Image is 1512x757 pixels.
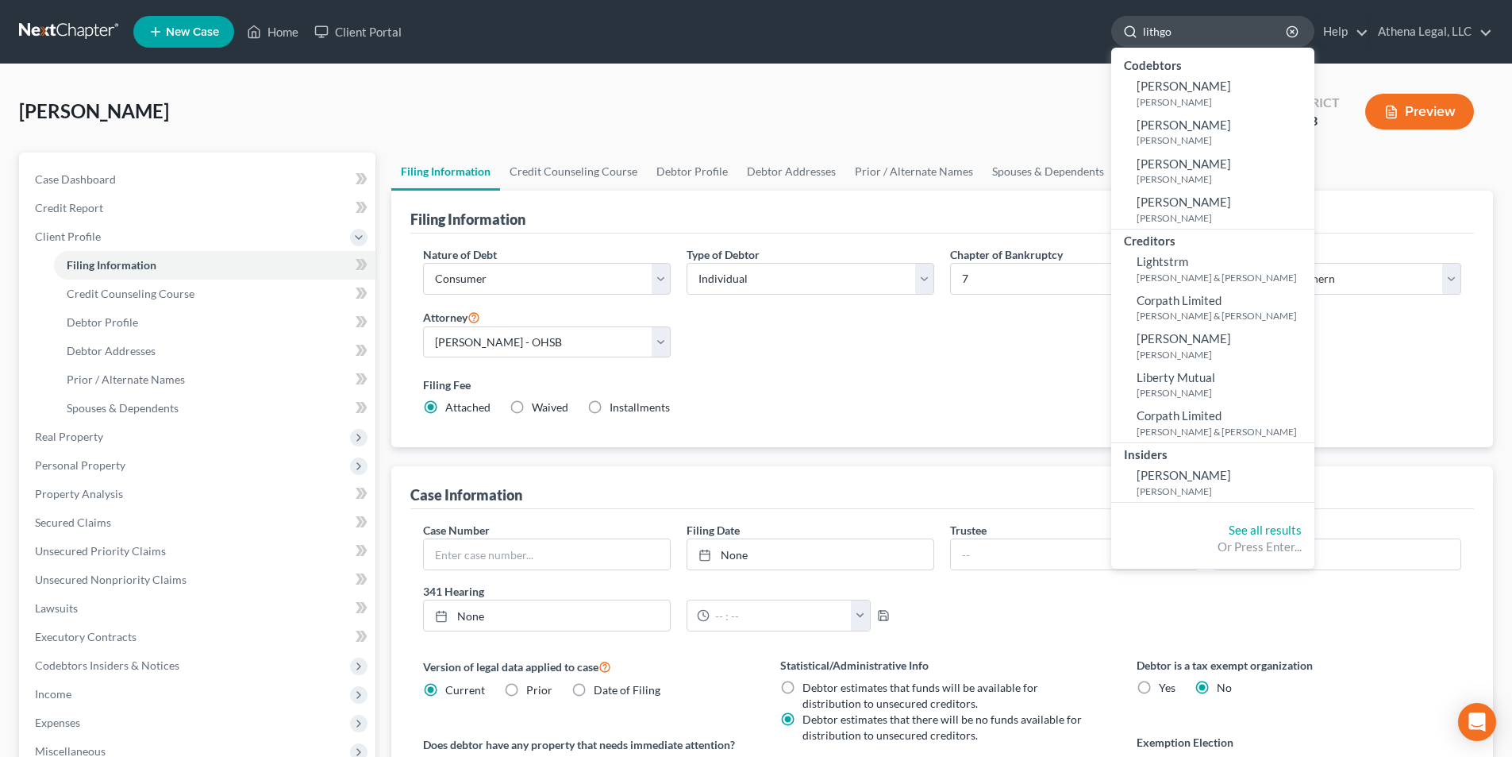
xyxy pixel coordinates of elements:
[35,687,71,701] span: Income
[445,683,485,697] span: Current
[22,623,375,651] a: Executory Contracts
[687,246,760,263] label: Type of Debtor
[647,153,737,191] a: Debtor Profile
[35,516,111,529] span: Secured Claims
[22,480,375,508] a: Property Analysis
[1137,386,1310,400] small: [PERSON_NAME]
[35,659,179,672] span: Codebtors Insiders & Notices
[19,99,169,122] span: [PERSON_NAME]
[1137,293,1222,307] span: Corpath Limited
[532,400,568,414] span: Waived
[54,251,375,280] a: Filing Information
[35,201,103,214] span: Credit Report
[1111,54,1314,74] div: Codebtors
[22,508,375,537] a: Secured Claims
[1137,79,1231,93] span: [PERSON_NAME]
[423,307,480,326] label: Attorney
[737,153,845,191] a: Debtor Addresses
[410,485,522,504] div: Case Information
[1111,113,1314,152] a: [PERSON_NAME][PERSON_NAME]
[35,172,116,186] span: Case Dashboard
[1111,443,1314,463] div: Insiders
[423,522,490,539] label: Case Number
[54,365,375,394] a: Prior / Alternate Names
[1137,657,1461,674] label: Debtor is a tax exempt organization
[1137,133,1310,147] small: [PERSON_NAME]
[22,537,375,566] a: Unsecured Priority Claims
[1111,365,1314,404] a: Liberty Mutual[PERSON_NAME]
[1124,539,1302,555] div: Or Press Enter...
[802,681,1038,710] span: Debtor estimates that funds will be available for distribution to unsecured creditors.
[423,246,497,263] label: Nature of Debt
[54,337,375,365] a: Debtor Addresses
[1137,95,1310,109] small: [PERSON_NAME]
[1137,408,1222,423] span: Corpath Limited
[67,287,194,300] span: Credit Counseling Course
[54,280,375,308] a: Credit Counseling Course
[1111,463,1314,502] a: [PERSON_NAME][PERSON_NAME]
[1111,152,1314,191] a: [PERSON_NAME][PERSON_NAME]
[35,458,125,472] span: Personal Property
[1137,309,1310,322] small: [PERSON_NAME] & [PERSON_NAME]
[1137,485,1310,498] small: [PERSON_NAME]
[22,194,375,222] a: Credit Report
[1137,348,1310,361] small: [PERSON_NAME]
[1137,425,1310,438] small: [PERSON_NAME] & [PERSON_NAME]
[35,487,123,500] span: Property Analysis
[35,630,137,643] span: Executory Contracts
[687,522,740,539] label: Filing Date
[1111,230,1314,249] div: Creditors
[445,400,491,414] span: Attached
[1137,370,1215,384] span: Liberty Mutual
[500,153,647,191] a: Credit Counseling Course
[983,153,1114,191] a: Spouses & Dependents
[610,400,670,414] span: Installments
[35,430,103,443] span: Real Property
[67,315,138,329] span: Debtor Profile
[391,153,500,191] a: Filing Information
[1214,539,1460,570] input: --
[1137,254,1188,268] span: Lightstrm
[1137,468,1231,482] span: [PERSON_NAME]
[950,522,987,539] label: Trustee
[35,601,78,615] span: Lawsuits
[22,566,375,594] a: Unsecured Nonpriority Claims
[845,153,983,191] a: Prior / Alternate Names
[1229,523,1302,537] a: See all results
[710,601,852,631] input: -- : --
[54,308,375,337] a: Debtor Profile
[526,683,552,697] span: Prior
[687,539,933,570] a: None
[1111,288,1314,327] a: Corpath Limited[PERSON_NAME] & [PERSON_NAME]
[1137,271,1310,284] small: [PERSON_NAME] & [PERSON_NAME]
[424,601,670,631] a: None
[1137,211,1310,225] small: [PERSON_NAME]
[22,165,375,194] a: Case Dashboard
[1111,326,1314,365] a: [PERSON_NAME][PERSON_NAME]
[780,657,1105,674] label: Statistical/Administrative Info
[1111,190,1314,229] a: [PERSON_NAME][PERSON_NAME]
[1111,404,1314,442] a: Corpath Limited[PERSON_NAME] & [PERSON_NAME]
[35,573,187,586] span: Unsecured Nonpriority Claims
[306,17,410,46] a: Client Portal
[35,230,101,243] span: Client Profile
[1370,17,1492,46] a: Athena Legal, LLC
[1137,156,1231,171] span: [PERSON_NAME]
[67,373,185,386] span: Prior / Alternate Names
[410,210,525,229] div: Filing Information
[423,377,1461,393] label: Filing Fee
[22,594,375,623] a: Lawsuits
[35,544,166,558] span: Unsecured Priority Claims
[35,716,80,729] span: Expenses
[424,539,670,570] input: Enter case number...
[1159,681,1175,694] span: Yes
[423,657,748,676] label: Version of legal data applied to case
[67,344,156,357] span: Debtor Addresses
[67,258,156,272] span: Filing Information
[1315,17,1368,46] a: Help
[1137,118,1231,132] span: [PERSON_NAME]
[67,401,179,415] span: Spouses & Dependents
[1217,681,1232,694] span: No
[1137,331,1231,346] span: [PERSON_NAME]
[54,394,375,423] a: Spouses & Dependents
